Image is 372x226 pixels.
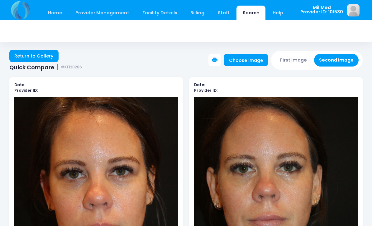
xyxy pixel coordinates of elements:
[14,82,25,87] b: Date:
[184,6,211,20] a: Billing
[194,82,205,87] b: Date:
[9,64,54,71] span: Quick Compare
[42,6,68,20] a: Home
[9,50,59,62] a: Return to Gallery
[136,6,184,20] a: Facility Details
[194,88,217,93] b: Provider ID:
[300,5,343,14] span: MillMed Provider ID: 101530
[61,65,82,70] small: #KF120286
[236,6,265,20] a: Search
[69,6,135,20] a: Provider Management
[212,6,236,20] a: Staff
[267,6,289,20] a: Help
[224,54,268,66] a: Choose image
[275,54,312,67] button: First Image
[314,54,359,67] button: Second Image
[347,4,360,16] img: image
[14,88,38,93] b: Provider ID:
